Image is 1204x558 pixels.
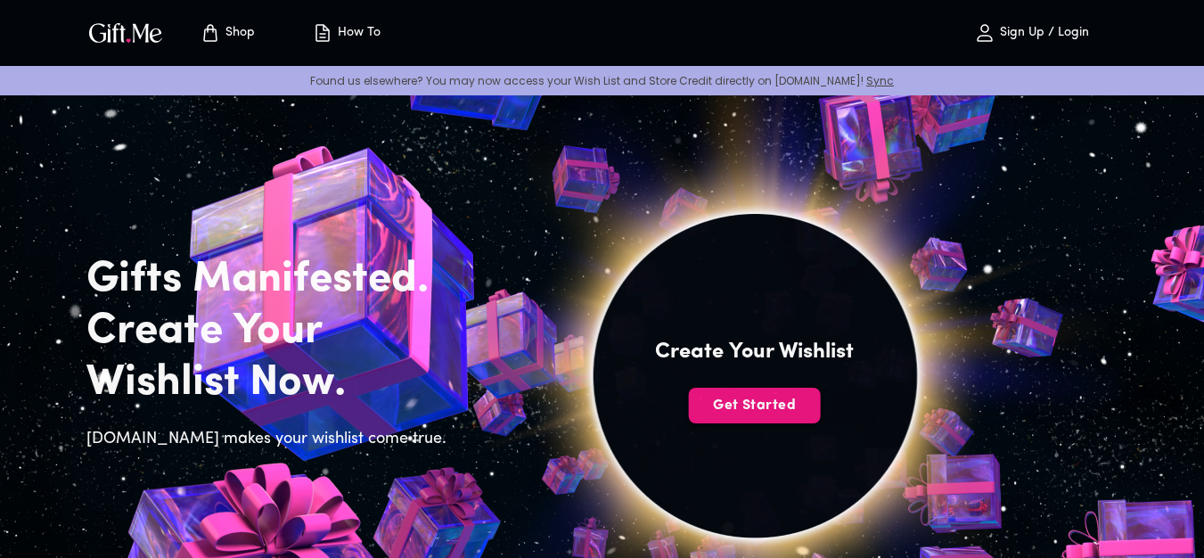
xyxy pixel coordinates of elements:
[943,4,1121,62] button: Sign Up / Login
[14,73,1190,88] p: Found us elsewhere? You may now access your Wish List and Store Credit directly on [DOMAIN_NAME]!
[689,388,821,423] button: Get Started
[86,254,457,306] h2: Gifts Manifested.
[86,20,166,45] img: GiftMe Logo
[995,26,1089,41] p: Sign Up / Login
[86,357,457,409] h2: Wishlist Now.
[333,26,381,41] p: How To
[866,73,894,88] a: Sync
[84,22,168,44] button: GiftMe Logo
[312,22,333,44] img: how-to.svg
[655,338,854,366] h4: Create Your Wishlist
[86,306,457,357] h2: Create Your
[178,4,276,62] button: Store page
[221,26,255,41] p: Shop
[86,427,457,452] h6: [DOMAIN_NAME] makes your wishlist come true.
[298,4,396,62] button: How To
[689,396,821,415] span: Get Started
